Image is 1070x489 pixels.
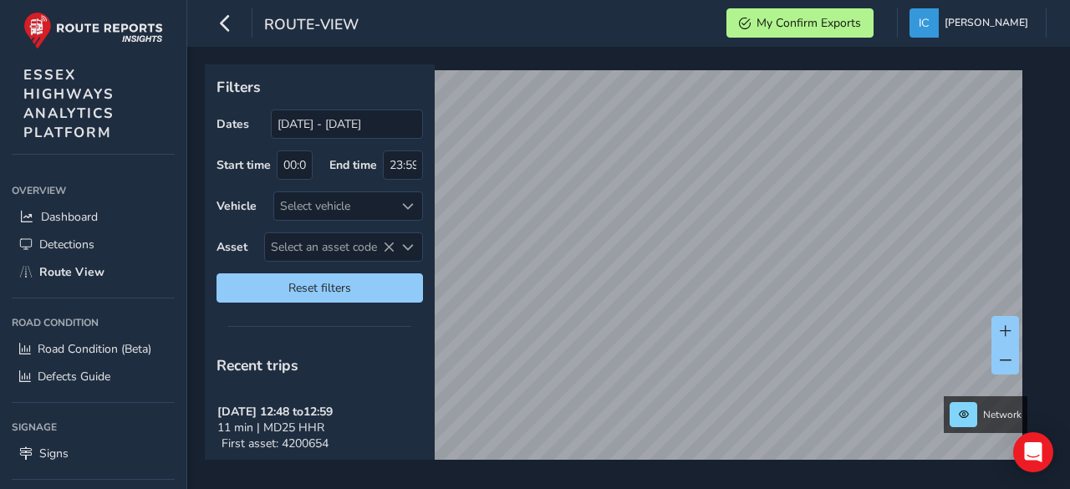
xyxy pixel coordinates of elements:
[12,335,175,363] a: Road Condition (Beta)
[274,192,395,220] div: Select vehicle
[38,341,151,357] span: Road Condition (Beta)
[217,157,271,173] label: Start time
[329,157,377,173] label: End time
[265,233,395,261] span: Select an asset code
[217,239,247,255] label: Asset
[395,233,422,261] div: Select an asset code
[217,76,423,98] p: Filters
[217,116,249,132] label: Dates
[726,8,874,38] button: My Confirm Exports
[12,415,175,440] div: Signage
[12,258,175,286] a: Route View
[12,363,175,390] a: Defects Guide
[41,209,98,225] span: Dashboard
[217,404,333,420] strong: [DATE] 12:48 to 12:59
[12,440,175,467] a: Signs
[217,355,298,375] span: Recent trips
[1013,432,1053,472] div: Open Intercom Messenger
[222,436,329,451] span: First asset: 4200654
[38,369,110,385] span: Defects Guide
[909,8,1034,38] button: [PERSON_NAME]
[12,310,175,335] div: Road Condition
[945,8,1028,38] span: [PERSON_NAME]
[264,14,359,38] span: route-view
[757,15,861,31] span: My Confirm Exports
[217,420,324,436] span: 11 min | MD25 HHR
[217,273,423,303] button: Reset filters
[983,408,1022,421] span: Network
[211,70,1022,479] canvas: Map
[205,387,435,469] button: [DATE] 12:48 to12:5911 min | MD25 HHRFirst asset: 4200654
[39,264,104,280] span: Route View
[12,231,175,258] a: Detections
[217,198,257,214] label: Vehicle
[12,178,175,203] div: Overview
[229,280,410,296] span: Reset filters
[23,65,115,142] span: ESSEX HIGHWAYS ANALYTICS PLATFORM
[39,237,94,252] span: Detections
[909,8,939,38] img: diamond-layout
[23,12,163,49] img: rr logo
[39,446,69,461] span: Signs
[12,203,175,231] a: Dashboard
